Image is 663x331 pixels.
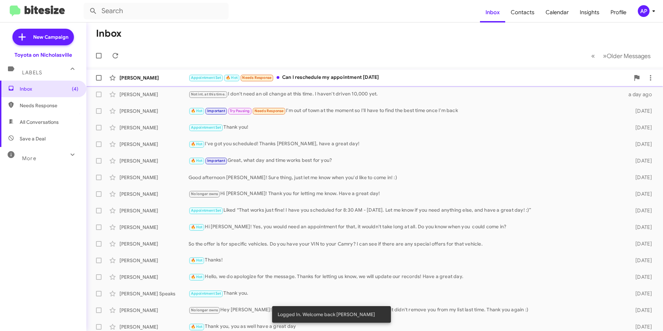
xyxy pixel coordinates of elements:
[242,75,271,80] span: Needs Response
[15,52,72,58] div: Toyota on Nicholasville
[624,257,657,264] div: [DATE]
[22,70,42,76] span: Labels
[505,2,540,22] a: Contacts
[624,157,657,164] div: [DATE]
[119,240,189,247] div: [PERSON_NAME]
[624,124,657,131] div: [DATE]
[119,191,189,197] div: [PERSON_NAME]
[119,91,189,98] div: [PERSON_NAME]
[189,223,624,231] div: Hi [PERSON_NAME]! Yes, you would need an appointment for that, it wouldn't take long at all. Do y...
[119,224,189,231] div: [PERSON_NAME]
[119,141,189,148] div: [PERSON_NAME]
[119,307,189,314] div: [PERSON_NAME]
[20,85,78,92] span: Inbox
[605,2,632,22] a: Profile
[587,49,655,63] nav: Page navigation example
[33,34,68,40] span: New Campaign
[207,109,225,113] span: Important
[119,323,189,330] div: [PERSON_NAME]
[12,29,74,45] a: New Campaign
[20,119,59,126] span: All Conversations
[226,75,238,80] span: 🔥 Hot
[189,273,624,281] div: Hello, we do apologize for the message. Thanks for letting us know, we will update our records! H...
[72,85,78,92] span: (4)
[624,274,657,281] div: [DATE]
[189,174,624,181] div: Good afternoon [PERSON_NAME]! Sure thing, just let me know when you'd like to come in! :)
[191,324,203,329] span: 🔥 Hot
[189,306,624,314] div: Hey [PERSON_NAME]! I'm sorry that went through again! I'm not sure why it didn't remove you from ...
[119,108,189,114] div: [PERSON_NAME]
[191,208,221,213] span: Appointment Set
[624,323,657,330] div: [DATE]
[191,275,203,279] span: 🔥 Hot
[189,240,624,247] div: So the offer is for specific vehicles. Do you have your VIN to your Camry? I can see if there are...
[624,290,657,297] div: [DATE]
[189,289,624,297] div: Thank you.
[84,3,229,19] input: Search
[189,323,624,331] div: Thank you, you as well have a great day
[587,49,599,63] button: Previous
[189,157,624,165] div: Great, what day and time works best for you?
[119,274,189,281] div: [PERSON_NAME]
[632,5,655,17] button: AP
[119,174,189,181] div: [PERSON_NAME]
[624,224,657,231] div: [DATE]
[574,2,605,22] a: Insights
[191,158,203,163] span: 🔥 Hot
[624,91,657,98] div: a day ago
[191,75,221,80] span: Appointment Set
[254,109,284,113] span: Needs Response
[191,258,203,263] span: 🔥 Hot
[480,2,505,22] a: Inbox
[119,157,189,164] div: [PERSON_NAME]
[20,135,46,142] span: Save a Deal
[22,155,36,162] span: More
[207,158,225,163] span: Important
[191,192,218,196] span: No longer owns
[191,142,203,146] span: 🔥 Hot
[599,49,655,63] button: Next
[624,240,657,247] div: [DATE]
[230,109,250,113] span: Try Pausing
[624,207,657,214] div: [DATE]
[191,291,221,296] span: Appointment Set
[119,124,189,131] div: [PERSON_NAME]
[191,308,218,312] span: No longer owns
[191,125,221,130] span: Appointment Set
[624,174,657,181] div: [DATE]
[119,257,189,264] div: [PERSON_NAME]
[119,74,189,81] div: [PERSON_NAME]
[20,102,78,109] span: Needs Response
[189,90,624,98] div: I don't need an oil change at this time. I haven't driven 10,000 yet.
[119,207,189,214] div: [PERSON_NAME]
[96,28,122,39] h1: Inbox
[591,52,595,60] span: «
[624,307,657,314] div: [DATE]
[191,92,225,96] span: Not int. at this time.
[624,108,657,114] div: [DATE]
[119,290,189,297] div: [PERSON_NAME] Speaks
[624,191,657,197] div: [DATE]
[607,52,651,60] span: Older Messages
[189,123,624,131] div: Thank you!
[191,109,203,113] span: 🔥 Hot
[278,311,375,318] span: Logged In. Welcome back [PERSON_NAME]
[603,52,607,60] span: »
[624,141,657,148] div: [DATE]
[638,5,650,17] div: AP
[189,140,624,148] div: I've got you scheduled! Thanks [PERSON_NAME], have a great day!
[189,190,624,198] div: Hi [PERSON_NAME]! Thank you for letting me know. Have a great day!
[540,2,574,22] a: Calendar
[189,256,624,264] div: Thanks!
[189,206,624,214] div: Liked “That works just fine! I have you scheduled for 8:30 AM - [DATE]. Let me know if you need a...
[191,225,203,229] span: 🔥 Hot
[189,107,624,115] div: I'm out of town at the moment so I'll have to find the best time once I'm back
[189,74,630,82] div: Can I reschedule my appointment [DATE]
